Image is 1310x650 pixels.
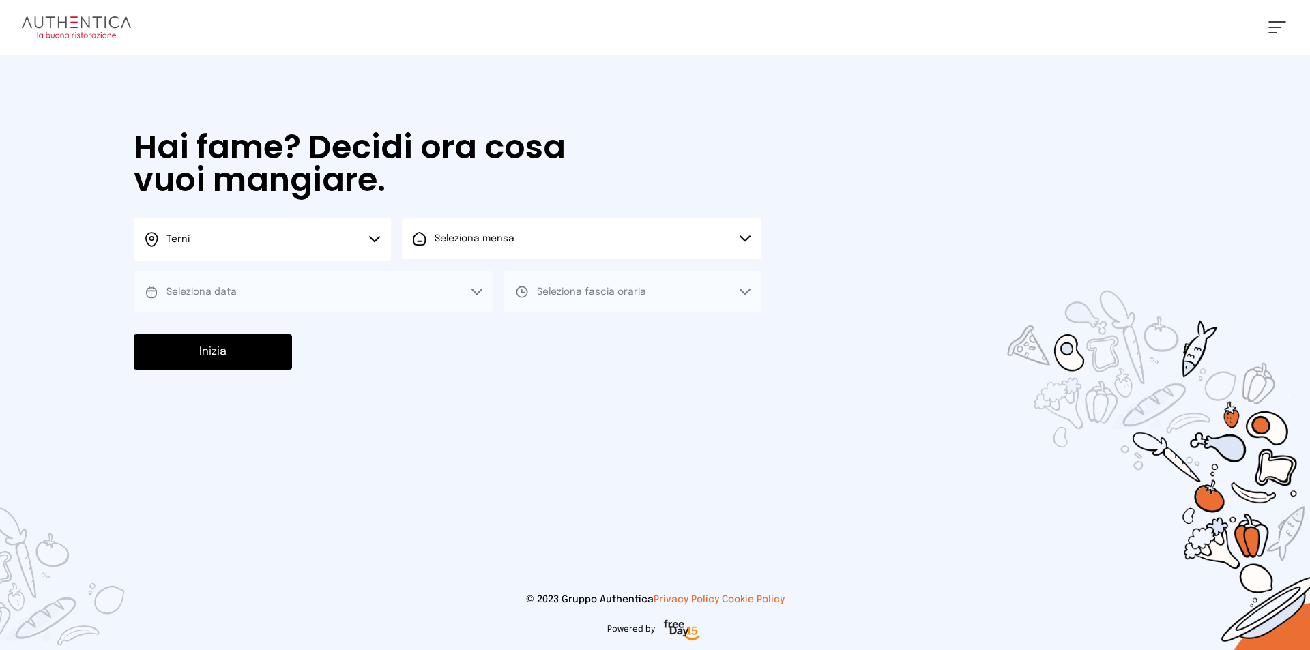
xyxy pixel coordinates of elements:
span: Terni [166,235,190,244]
a: Privacy Policy [654,595,719,604]
button: Inizia [134,334,292,370]
span: Powered by [607,624,655,635]
span: Seleziona fascia oraria [537,287,646,297]
h1: Hai fame? Decidi ora cosa vuoi mangiare. [134,131,605,196]
button: Seleziona mensa [402,218,761,259]
button: Seleziona data [134,271,493,312]
span: Seleziona data [166,287,237,297]
a: Cookie Policy [722,595,785,604]
p: © 2023 Gruppo Authentica [22,593,1288,606]
button: Terni [134,218,391,261]
button: Seleziona fascia oraria [504,271,761,312]
img: logo.8f33a47.png [22,16,131,38]
span: Seleziona mensa [435,234,514,243]
img: logo-freeday.3e08031.png [660,617,703,645]
img: sticker-selezione-mensa.70a28f7.png [928,212,1310,650]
